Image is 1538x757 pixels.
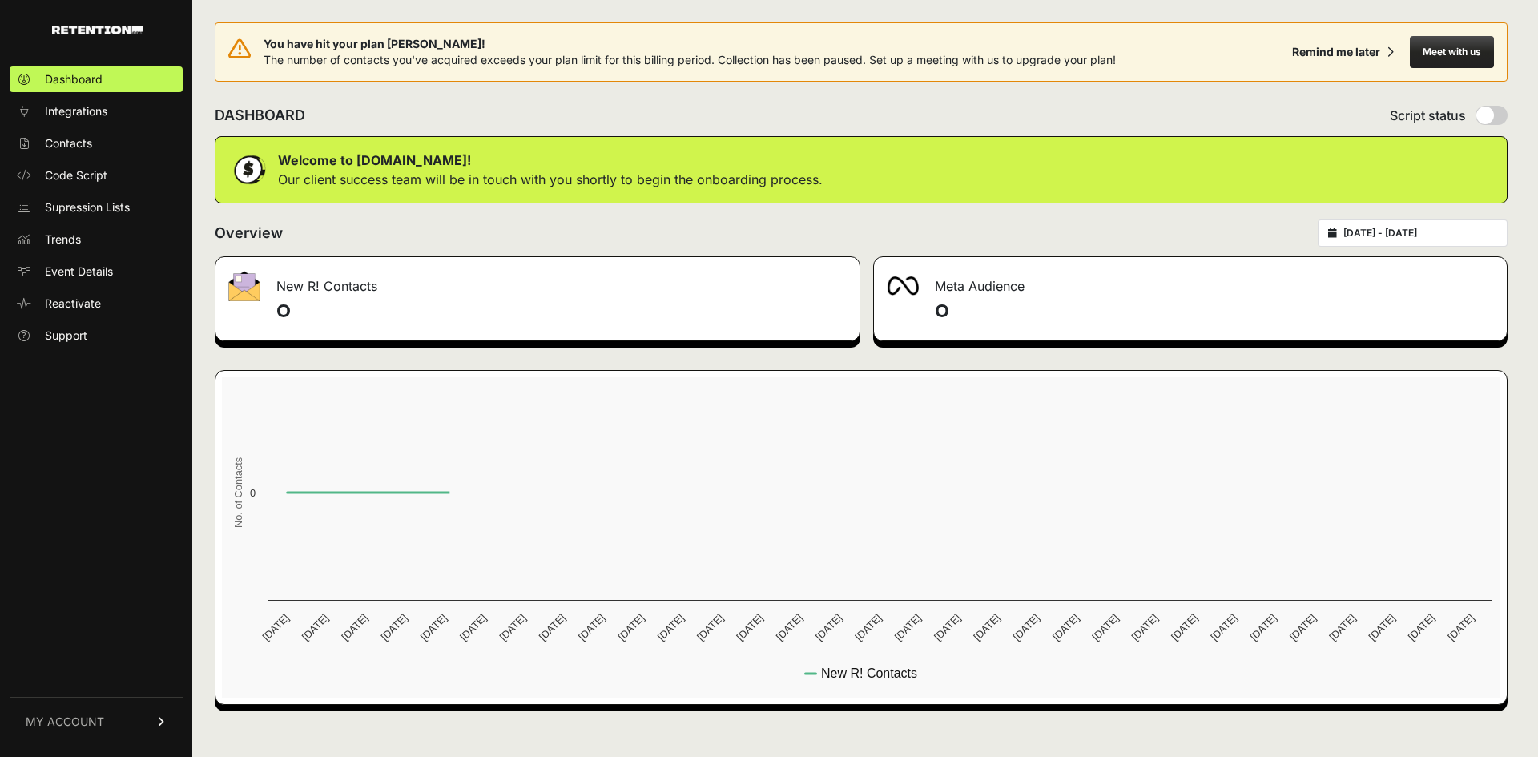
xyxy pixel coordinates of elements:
[228,150,268,190] img: dollar-coin-05c43ed7efb7bc0c12610022525b4bbbb207c7efeef5aecc26f025e68dcafac9.png
[45,232,81,248] span: Trends
[734,612,765,643] text: [DATE]
[1089,612,1121,643] text: [DATE]
[615,612,646,643] text: [DATE]
[1011,612,1042,643] text: [DATE]
[497,612,528,643] text: [DATE]
[215,257,860,305] div: New R! Contacts
[232,457,244,528] text: No. of Contacts
[655,612,686,643] text: [DATE]
[774,612,805,643] text: [DATE]
[300,612,331,643] text: [DATE]
[852,612,884,643] text: [DATE]
[45,264,113,280] span: Event Details
[215,104,305,127] h2: DASHBOARD
[250,487,256,499] text: 0
[1406,612,1437,643] text: [DATE]
[10,99,183,124] a: Integrations
[695,612,726,643] text: [DATE]
[228,271,260,301] img: fa-envelope-19ae18322b30453b285274b1b8af3d052b27d846a4fbe8435d1a52b978f639a2.png
[278,170,823,189] p: Our client success team will be in touch with you shortly to begin the onboarding process.
[45,135,92,151] span: Contacts
[10,66,183,92] a: Dashboard
[276,299,847,324] h4: 0
[1390,106,1466,125] span: Script status
[10,227,183,252] a: Trends
[1248,612,1279,643] text: [DATE]
[1286,38,1400,66] button: Remind me later
[10,195,183,220] a: Supression Lists
[892,612,924,643] text: [DATE]
[10,323,183,348] a: Support
[457,612,489,643] text: [DATE]
[10,291,183,316] a: Reactivate
[1129,612,1161,643] text: [DATE]
[378,612,409,643] text: [DATE]
[887,276,919,296] img: fa-meta-2f981b61bb99beabf952f7030308934f19ce035c18b003e963880cc3fabeebb7.png
[52,26,143,34] img: Retention.com
[1292,44,1380,60] div: Remind me later
[935,299,1494,324] h4: 0
[1169,612,1200,643] text: [DATE]
[215,222,283,244] h2: Overview
[45,71,103,87] span: Dashboard
[576,612,607,643] text: [DATE]
[418,612,449,643] text: [DATE]
[1367,612,1398,643] text: [DATE]
[1050,612,1081,643] text: [DATE]
[813,612,844,643] text: [DATE]
[45,103,107,119] span: Integrations
[1208,612,1239,643] text: [DATE]
[264,36,1116,52] span: You have hit your plan [PERSON_NAME]!
[10,697,183,746] a: MY ACCOUNT
[26,714,104,730] span: MY ACCOUNT
[339,612,370,643] text: [DATE]
[45,167,107,183] span: Code Script
[1287,612,1319,643] text: [DATE]
[932,612,963,643] text: [DATE]
[278,152,471,168] strong: Welcome to [DOMAIN_NAME]!
[260,612,292,643] text: [DATE]
[1327,612,1358,643] text: [DATE]
[1410,36,1494,68] button: Meet with us
[45,296,101,312] span: Reactivate
[10,259,183,284] a: Event Details
[10,163,183,188] a: Code Script
[264,53,1116,66] span: The number of contacts you've acquired exceeds your plan limit for this billing period. Collectio...
[10,131,183,156] a: Contacts
[874,257,1507,305] div: Meta Audience
[1445,612,1476,643] text: [DATE]
[537,612,568,643] text: [DATE]
[45,199,130,215] span: Supression Lists
[821,666,917,680] text: New R! Contacts
[971,612,1002,643] text: [DATE]
[45,328,87,344] span: Support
